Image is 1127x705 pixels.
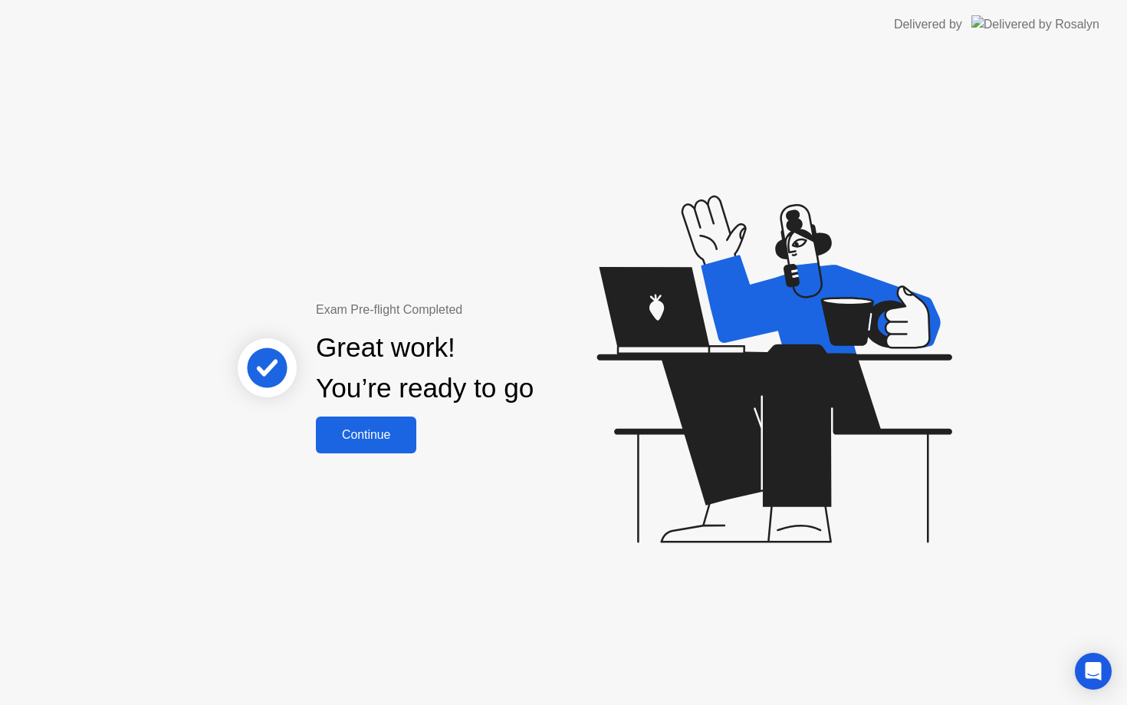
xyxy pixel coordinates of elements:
[971,15,1099,33] img: Delivered by Rosalyn
[316,301,632,319] div: Exam Pre-flight Completed
[320,428,412,442] div: Continue
[1075,653,1112,690] div: Open Intercom Messenger
[316,417,416,453] button: Continue
[894,15,962,34] div: Delivered by
[316,328,534,409] div: Great work! You’re ready to go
